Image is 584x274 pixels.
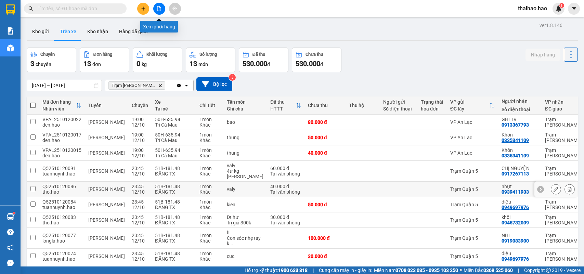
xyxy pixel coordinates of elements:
[155,106,193,112] div: Tài xế
[42,220,81,225] div: tho.hao
[227,220,263,225] div: Trị giá 300k
[88,150,125,156] span: [PERSON_NAME]
[38,5,118,12] input: Tìm tên, số ĐT hoặc mã đơn
[7,260,14,266] span: message
[252,52,265,57] div: Đã thu
[142,62,147,67] span: kg
[319,266,372,274] span: Cung cấp máy in - giấy in:
[502,171,529,177] div: 0917267113
[155,153,193,158] div: Trí Cà Mau
[512,4,553,13] span: thaihao.hao
[199,205,220,210] div: Khác
[30,60,34,68] span: 3
[132,138,148,143] div: 12/10
[227,135,263,140] div: thung
[88,103,125,108] div: Tuyến
[308,150,342,156] div: 40.000 đ
[545,106,584,112] div: ĐC giao
[42,199,81,205] div: Q52510120084
[155,122,193,128] div: Trí Cà Mau
[560,3,563,8] span: 1
[7,229,14,235] span: question-circle
[132,117,148,122] div: 19:00
[137,60,140,68] span: 0
[132,132,148,138] div: 19:00
[556,5,562,12] img: icon-new-feature
[229,241,233,246] span: ...
[270,99,296,105] div: Đã thu
[155,266,193,272] div: 51B-181.48
[518,266,519,274] span: |
[54,23,82,40] button: Trên xe
[502,184,538,189] div: nhựt
[27,48,76,72] button: Chuyến3chuyến
[227,214,263,220] div: Dt hư
[483,268,513,273] strong: 0369 525 060
[28,6,33,11] span: search
[42,171,81,177] div: tuanhuynh.hao
[132,199,148,205] div: 23:45
[132,238,148,244] div: 12/10
[308,119,342,125] div: 80.000 đ
[502,117,538,122] div: GHI TV
[153,3,165,15] button: file-add
[42,233,81,238] div: Q52510120077
[502,214,538,220] div: khôi
[270,106,296,112] div: HTTT
[42,117,81,122] div: VPAL2510120022
[450,235,495,241] div: Trạm Quận 5
[155,214,193,220] div: 51B-181.48
[155,199,193,205] div: 51B-181.48
[155,189,193,195] div: ĐĂNG TX
[450,135,495,140] div: VP An Lạc
[7,44,14,52] img: warehouse-icon
[132,184,148,189] div: 23:45
[146,52,167,57] div: Khối lượng
[155,220,193,225] div: ĐĂNG TX
[7,244,14,251] span: notification
[36,62,51,67] span: chuyến
[184,83,189,88] svg: open
[155,184,193,189] div: 51B-181.48
[88,235,125,241] span: [PERSON_NAME]
[158,83,162,88] svg: Delete
[502,132,538,138] div: Khôn
[42,132,81,138] div: VPAL2510120017
[199,147,220,153] div: 1 món
[172,6,177,11] span: aim
[186,48,235,72] button: Số lượng13món
[198,62,208,67] span: món
[199,166,220,171] div: 1 món
[82,23,114,40] button: Kho nhận
[199,153,220,158] div: Khác
[267,96,304,115] th: Toggle SortBy
[460,269,462,272] span: ⚪️
[502,266,538,272] div: thịnh huê
[199,199,220,205] div: 1 món
[199,103,220,108] div: Chi tiết
[227,253,263,259] div: cuc
[227,230,263,235] div: h
[88,217,125,223] span: [PERSON_NAME]
[502,205,529,210] div: 0949697976
[502,107,538,112] div: Số điện thoại
[571,5,577,12] span: caret-down
[270,184,301,189] div: 40.000 đ
[141,6,146,11] span: plus
[199,122,220,128] div: Khác
[270,220,301,225] div: Tại văn phòng
[278,268,308,273] strong: 1900 633 818
[320,62,323,67] span: đ
[137,3,149,15] button: plus
[155,117,193,122] div: 50H-635.94
[568,3,580,15] button: caret-down
[199,220,220,225] div: Khác
[157,6,161,11] span: file-add
[227,163,263,168] div: valy
[502,122,529,128] div: 0913367793
[199,189,220,195] div: Khác
[42,153,81,158] div: den.hao
[88,253,125,259] span: [PERSON_NAME]
[42,238,81,244] div: longla.hao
